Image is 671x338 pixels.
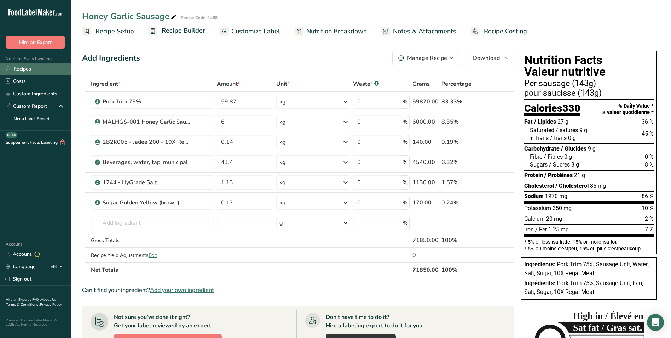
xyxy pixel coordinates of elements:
div: 1244 - HyGrade Salt [103,178,191,187]
section: * 5% or less is , 15% or more is [524,237,654,251]
a: FAQ . [32,297,41,302]
div: Recipe Yield Adjustments [91,252,214,259]
span: Ingrédients: [524,280,555,287]
div: 0.19% [441,138,480,146]
span: Saturated [530,127,554,134]
div: % Daily Value * % valeur quotidienne * [602,103,654,116]
span: Notes & Attachments [393,27,456,36]
th: 100% [440,262,482,277]
span: 20 mg [546,215,562,222]
div: pour saucisse (143g) [524,89,654,97]
span: Pork Trim 75%, Sausage Unit, Eau, Salt, Sugar, 10X Regal Meat [524,280,643,295]
span: 350 mg [553,205,572,212]
div: Powered By FoodLabelMaker © 2025 All Rights Reserved [6,318,65,327]
span: / Fer [535,226,547,233]
a: Hire an Expert . [6,297,31,302]
tspan: Sat fat / Gras sat. [573,323,642,333]
div: Pork Trim 75% [103,97,191,106]
div: Manage Recipe [407,54,447,62]
span: 27 g [557,118,568,125]
span: Download [473,54,500,62]
span: Fat [524,118,533,125]
div: kg [279,198,286,207]
span: / saturés [556,127,578,134]
span: 1970 mg [545,193,567,199]
span: / Protéines [544,172,573,179]
span: beaucoup [618,246,641,252]
div: kg [279,97,286,106]
span: Pork Trim 75%, Sausage Unit, Water, Salt, Sugar, 10X Regal Meat [524,261,649,277]
span: Fibre [530,153,542,160]
span: 1.25 mg [548,226,569,233]
a: Privacy Policy [40,302,62,307]
div: * 5% ou moins c’est , 15% ou plus c’est [524,246,654,251]
div: Open Intercom Messenger [647,314,664,331]
span: 9 g [579,127,587,134]
span: 86 % [642,193,654,199]
div: 140.00 [412,138,439,146]
span: Nutrition Breakdown [306,27,367,36]
span: a lot [606,239,617,245]
span: Calcium [524,215,545,222]
span: 8 g [571,161,579,168]
span: 0 % [645,153,654,160]
div: Add Ingredients [82,52,140,64]
div: Per sausage (143g) [524,79,654,88]
div: 0.24% [441,198,480,207]
input: Add Ingredient [91,216,214,230]
div: MALHGS-001 Honey Garlic Sausage Seasoning [103,118,191,126]
span: Recipe Builder [162,26,205,35]
th: 71850.00 [411,262,440,277]
button: Hire an Expert [6,36,65,49]
div: Beverages, water, tap, municipal [103,158,191,167]
span: Recipe Setup [96,27,134,36]
span: / Fibres [544,153,563,160]
span: 330 [562,102,580,114]
div: 6.32% [441,158,480,167]
span: peu [568,246,577,252]
div: kg [279,178,286,187]
div: 1.57% [441,178,480,187]
div: 2B2K005 - Jadee 200 - 10X Regal Meat [103,138,191,146]
a: Customize Label [219,23,280,39]
span: Cholesterol [524,182,554,189]
div: Honey Garlic Sausage [82,10,178,23]
button: Download [464,51,514,65]
th: Net Totals [89,262,411,277]
span: / Lipides [534,118,556,125]
span: 85 mg [590,182,606,189]
span: 10 % [642,205,654,212]
span: Recipe Costing [484,27,527,36]
span: / Cholestérol [555,182,589,189]
span: + Trans [530,135,549,141]
span: Sugars [530,161,548,168]
div: BETA [6,132,17,138]
div: 71850.00 [412,236,439,244]
a: Recipe Costing [470,23,527,39]
span: Customize Label [231,27,280,36]
div: Recipe Code: 1488 [181,15,218,21]
a: Language [6,260,36,273]
div: 1130.00 [412,178,439,187]
span: / Glucides [561,145,586,152]
div: EN [50,263,65,271]
span: Add your own ingredient [150,286,214,294]
button: Manage Recipe [392,51,458,65]
span: Sodium [524,193,544,199]
span: 45 % [642,130,654,137]
div: Custom Report [6,102,47,110]
span: 0 g [568,135,576,141]
tspan: High in / Élevé en [573,311,643,322]
h1: Nutrition Facts Valeur nutritive [524,54,654,78]
div: Sugar Golden Yellow (brown) [103,198,191,207]
span: Unit [276,80,290,88]
div: Waste [353,80,379,88]
span: Ingredients: [524,261,555,268]
a: Terms & Conditions . [6,302,40,307]
span: Ingredient [91,80,121,88]
span: Protein [524,172,543,179]
span: a little [555,239,570,245]
div: 100% [441,236,480,244]
span: Carbohydrate [524,145,560,152]
a: Notes & Attachments [381,23,456,39]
